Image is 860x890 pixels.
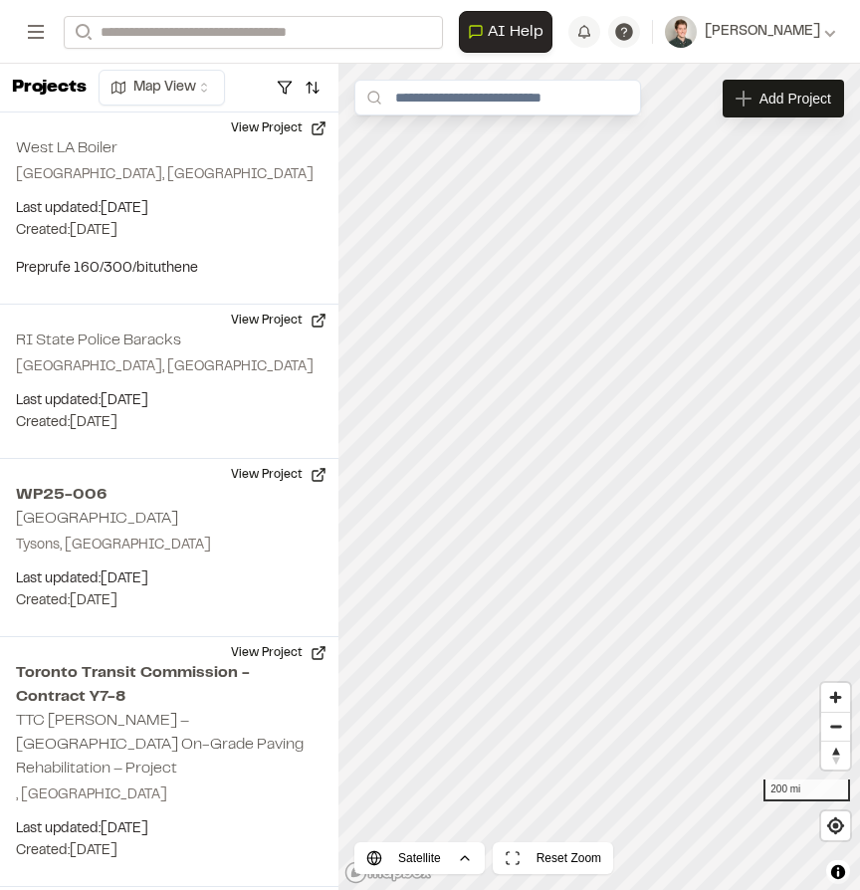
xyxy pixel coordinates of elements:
span: AI Help [488,20,543,44]
div: 200 mi [763,779,850,801]
button: [PERSON_NAME] [665,16,836,48]
h2: [GEOGRAPHIC_DATA] [16,512,178,526]
h2: WP25-006 [16,483,322,507]
button: Open AI Assistant [459,11,552,53]
button: Find my location [821,811,850,840]
p: Last updated: [DATE] [16,198,322,220]
canvas: Map [338,64,860,890]
span: Add Project [759,89,831,109]
h2: West LA Boiler [16,141,117,155]
p: Created: [DATE] [16,220,322,242]
p: Projects [12,75,87,102]
button: View Project [219,305,338,336]
h2: Toronto Transit Commission - Contract Y7-8 [16,661,322,709]
button: Reset bearing to north [821,741,850,770]
button: Reset Zoom [493,842,613,874]
div: Open AI Assistant [459,11,560,53]
p: Created: [DATE] [16,412,322,434]
button: Zoom out [821,712,850,741]
button: View Project [219,637,338,669]
button: View Project [219,459,338,491]
p: Last updated: [DATE] [16,818,322,840]
button: Search [64,16,100,49]
button: Toggle attribution [826,860,850,884]
h2: RI State Police Baracks [16,334,181,347]
p: Preprufe 160/300/bituthene [16,258,322,280]
span: [PERSON_NAME] [705,21,820,43]
p: Created: [DATE] [16,590,322,612]
button: Zoom in [821,683,850,712]
p: , [GEOGRAPHIC_DATA] [16,784,322,806]
img: User [665,16,697,48]
button: View Project [219,112,338,144]
p: Created: [DATE] [16,840,322,862]
p: Last updated: [DATE] [16,568,322,590]
span: Zoom out [821,713,850,741]
p: [GEOGRAPHIC_DATA], [GEOGRAPHIC_DATA] [16,164,322,186]
p: Last updated: [DATE] [16,390,322,412]
span: Reset bearing to north [821,742,850,770]
a: Mapbox logo [344,861,432,884]
h2: TTC [PERSON_NAME] – [GEOGRAPHIC_DATA] On-Grade Paving Rehabilitation – Project [16,714,304,776]
p: [GEOGRAPHIC_DATA], [GEOGRAPHIC_DATA] [16,356,322,378]
p: Tysons, [GEOGRAPHIC_DATA] [16,535,322,556]
button: Satellite [354,842,485,874]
